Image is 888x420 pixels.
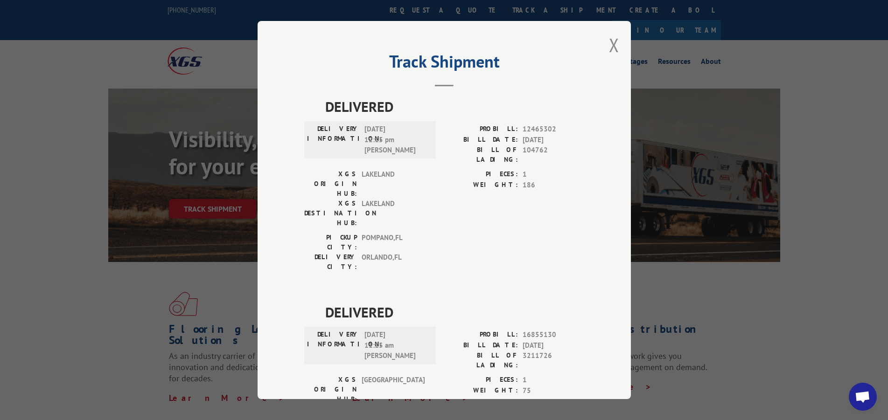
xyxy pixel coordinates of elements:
label: PIECES: [444,375,518,386]
span: 16855130 [523,330,584,340]
span: 186 [523,180,584,191]
span: POMPANO , FL [362,233,425,252]
label: DELIVERY INFORMATION: [307,124,360,156]
span: [GEOGRAPHIC_DATA] [362,375,425,404]
label: XGS ORIGIN HUB: [304,375,357,404]
label: XGS ORIGIN HUB: [304,169,357,199]
span: 1 [523,169,584,180]
span: 12465302 [523,124,584,135]
span: [DATE] 11:15 am [PERSON_NAME] [364,330,427,361]
h2: Track Shipment [304,55,584,73]
span: 1 [523,375,584,386]
label: PIECES: [444,169,518,180]
button: Close modal [609,33,619,57]
label: BILL OF LADING: [444,145,518,165]
label: BILL OF LADING: [444,351,518,370]
label: DELIVERY CITY: [304,252,357,272]
span: [DATE] [523,135,584,145]
span: ORLANDO , FL [362,252,425,272]
span: LAKELAND [362,169,425,199]
span: [DATE] 12:15 pm [PERSON_NAME] [364,124,427,156]
label: PROBILL: [444,330,518,340]
label: WEIGHT: [444,180,518,191]
span: LAKELAND [362,199,425,228]
div: Open chat [849,383,877,411]
span: DELIVERED [325,96,584,117]
label: DELIVERY INFORMATION: [307,330,360,361]
span: DELIVERED [325,302,584,323]
label: XGS DESTINATION HUB: [304,199,357,228]
span: 75 [523,386,584,396]
label: PICKUP CITY: [304,233,357,252]
label: BILL DATE: [444,135,518,145]
span: 3211726 [523,351,584,370]
span: [DATE] [523,340,584,351]
label: BILL DATE: [444,340,518,351]
span: 104762 [523,145,584,165]
label: PROBILL: [444,124,518,135]
label: WEIGHT: [444,386,518,396]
